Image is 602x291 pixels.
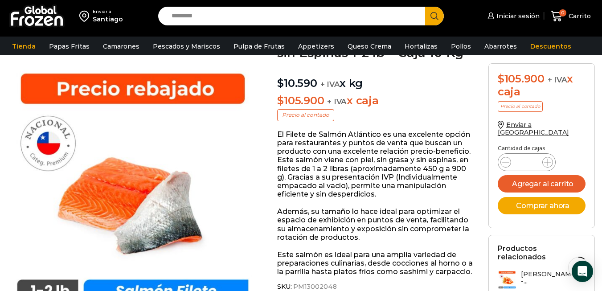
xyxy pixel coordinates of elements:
span: + IVA [320,80,340,89]
h2: Productos relacionados [498,244,586,261]
a: Tienda [8,38,40,55]
a: Queso Crema [343,38,396,55]
span: $ [277,94,284,107]
span: + IVA [327,97,347,106]
a: Camarones [98,38,144,55]
span: $ [277,77,284,90]
h1: Filete de Salmón con [PERSON_NAME], sin Grasa y sin Espinas 1-2 lb – Caja 10 Kg [277,21,475,59]
a: Papas Fritas [45,38,94,55]
p: Precio al contado [498,101,543,112]
span: $ [498,72,504,85]
span: Carrito [566,12,591,20]
div: Enviar a [93,8,123,15]
a: Pulpa de Frutas [229,38,289,55]
a: Pescados y Mariscos [148,38,225,55]
bdi: 105.900 [277,94,324,107]
span: 0 [559,9,566,16]
a: Hortalizas [400,38,442,55]
a: 0 Carrito [549,6,593,27]
h3: [PERSON_NAME] -... [521,271,586,286]
p: Este salmón es ideal para una amplia variedad de preparaciones culinarias, desde cocciones al hor... [277,250,475,276]
p: Además, su tamaño lo hace ideal para optimizar el espacio de exhibición en puntos de venta, facil... [277,207,475,242]
input: Product quantity [518,156,535,168]
p: x kg [277,68,475,90]
a: Abarrotes [480,38,521,55]
p: El Filete de Salmón Atlántico es una excelente opción para restaurantes y puntos de venta que bus... [277,130,475,199]
span: SKU: [277,283,475,291]
span: PM13002048 [292,283,337,291]
div: Open Intercom Messenger [572,261,593,282]
span: Iniciar sesión [494,12,540,20]
button: Agregar al carrito [498,175,586,193]
a: Descuentos [526,38,576,55]
div: x caja [498,73,586,98]
button: Comprar ahora [498,197,586,214]
p: x caja [277,94,475,107]
bdi: 10.590 [277,77,317,90]
a: Pollos [446,38,475,55]
a: [PERSON_NAME] -... [498,271,586,290]
a: Iniciar sesión [485,7,540,25]
span: + IVA [548,75,567,84]
bdi: 105.900 [498,72,545,85]
p: Precio al contado [277,109,334,121]
a: Enviar a [GEOGRAPHIC_DATA] [498,121,569,136]
a: Appetizers [294,38,339,55]
img: address-field-icon.svg [79,8,93,24]
div: Santiago [93,15,123,24]
button: Search button [425,7,444,25]
p: Cantidad de cajas [498,145,586,152]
